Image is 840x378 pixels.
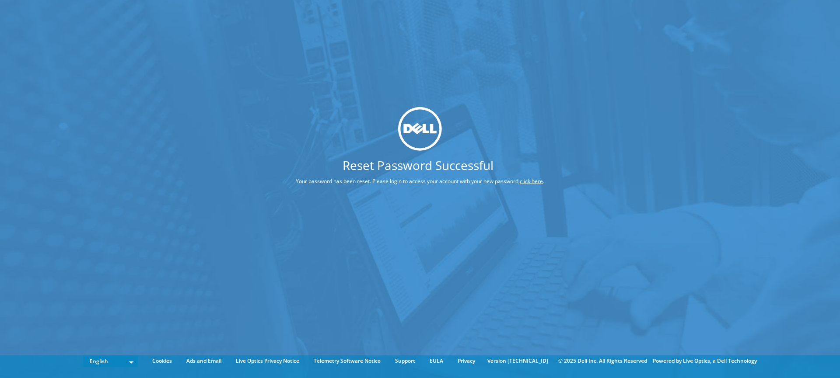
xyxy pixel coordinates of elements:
li: Version [TECHNICAL_ID] [483,356,553,366]
a: Telemetry Software Notice [307,356,387,366]
li: Powered by Live Optics, a Dell Technology [653,356,757,366]
a: Support [388,356,422,366]
h1: Reset Password Successful [263,159,573,171]
a: click here [520,177,543,185]
a: Privacy [451,356,482,366]
li: © 2025 Dell Inc. All Rights Reserved [554,356,651,366]
p: Your password has been reset. Please login to access your account with your new password, . [263,177,577,186]
a: Ads and Email [180,356,228,366]
a: EULA [423,356,450,366]
a: Live Optics Privacy Notice [229,356,306,366]
a: Cookies [146,356,178,366]
img: dell_svg_logo.svg [398,107,442,151]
